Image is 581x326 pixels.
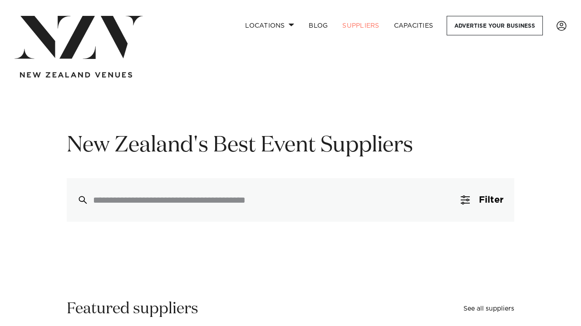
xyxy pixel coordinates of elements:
a: Advertise your business [447,16,543,35]
img: nzv-logo.png [15,16,143,59]
h2: Featured suppliers [67,299,198,319]
img: new-zealand-venues-text.png [20,72,132,78]
button: Filter [450,178,514,222]
a: SUPPLIERS [335,16,386,35]
a: See all suppliers [463,306,514,312]
a: Locations [238,16,301,35]
a: BLOG [301,16,335,35]
h1: New Zealand's Best Event Suppliers [67,131,514,160]
a: Capacities [387,16,441,35]
span: Filter [479,195,503,204]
